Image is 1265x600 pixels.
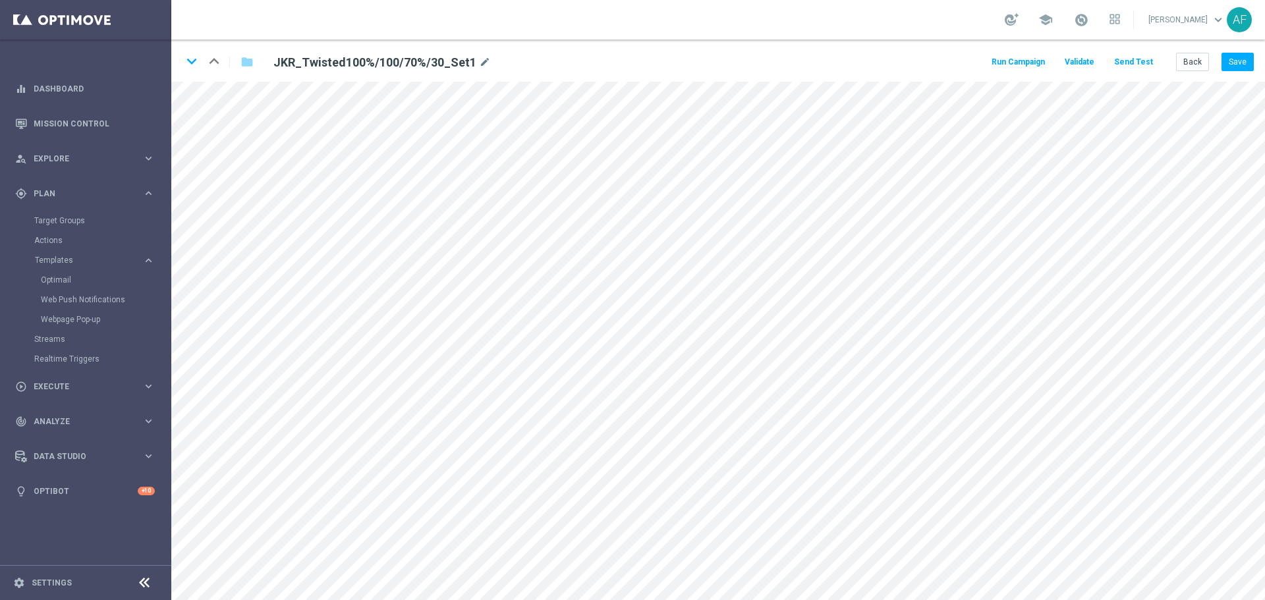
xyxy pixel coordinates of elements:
i: keyboard_arrow_right [142,450,155,462]
div: Dashboard [15,71,155,106]
div: Webpage Pop-up [41,310,170,329]
button: equalizer Dashboard [14,84,155,94]
div: Optibot [15,474,155,508]
span: keyboard_arrow_down [1211,13,1225,27]
i: person_search [15,153,27,165]
div: Analyze [15,416,142,427]
span: Plan [34,190,142,198]
a: Settings [32,579,72,587]
a: Optimail [41,275,137,285]
i: lightbulb [15,485,27,497]
div: Mission Control [15,106,155,141]
button: track_changes Analyze keyboard_arrow_right [14,416,155,427]
button: Back [1176,53,1209,71]
button: Templates keyboard_arrow_right [34,255,155,265]
i: settings [13,577,25,589]
div: Templates [35,256,142,264]
i: keyboard_arrow_right [142,415,155,427]
i: gps_fixed [15,188,27,200]
i: keyboard_arrow_right [142,187,155,200]
a: [PERSON_NAME]keyboard_arrow_down [1147,10,1227,30]
button: play_circle_outline Execute keyboard_arrow_right [14,381,155,392]
span: Validate [1065,57,1094,67]
span: Templates [35,256,129,264]
button: folder [239,51,255,72]
div: Optimail [41,270,170,290]
a: Target Groups [34,215,137,226]
div: Explore [15,153,142,165]
i: keyboard_arrow_right [142,254,155,267]
button: Mission Control [14,119,155,129]
a: Web Push Notifications [41,294,137,305]
span: school [1038,13,1053,27]
button: gps_fixed Plan keyboard_arrow_right [14,188,155,199]
div: +10 [138,487,155,495]
a: Webpage Pop-up [41,314,137,325]
a: Actions [34,235,137,246]
i: play_circle_outline [15,381,27,393]
span: Data Studio [34,452,142,460]
a: Mission Control [34,106,155,141]
i: mode_edit [479,55,491,70]
i: folder [240,54,254,70]
span: Explore [34,155,142,163]
i: keyboard_arrow_right [142,152,155,165]
a: Streams [34,334,137,344]
div: Target Groups [34,211,170,231]
i: keyboard_arrow_right [142,380,155,393]
div: Streams [34,329,170,349]
a: Realtime Triggers [34,354,137,364]
div: Execute [15,381,142,393]
div: Actions [34,231,170,250]
i: track_changes [15,416,27,427]
div: AF [1227,7,1252,32]
h2: JKR_Twisted100%/100/70%/30_Set1 [273,55,476,70]
button: Data Studio keyboard_arrow_right [14,451,155,462]
span: Analyze [34,418,142,425]
a: Optibot [34,474,138,508]
div: Plan [15,188,142,200]
button: Validate [1063,53,1096,71]
button: Send Test [1112,53,1155,71]
a: Dashboard [34,71,155,106]
i: equalizer [15,83,27,95]
button: person_search Explore keyboard_arrow_right [14,153,155,164]
div: Realtime Triggers [34,349,170,369]
i: keyboard_arrow_down [182,51,202,71]
div: Templates [34,250,170,329]
button: Save [1222,53,1254,71]
button: lightbulb Optibot +10 [14,486,155,497]
div: Data Studio [15,450,142,462]
span: Execute [34,383,142,391]
button: Run Campaign [990,53,1047,71]
div: Web Push Notifications [41,290,170,310]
